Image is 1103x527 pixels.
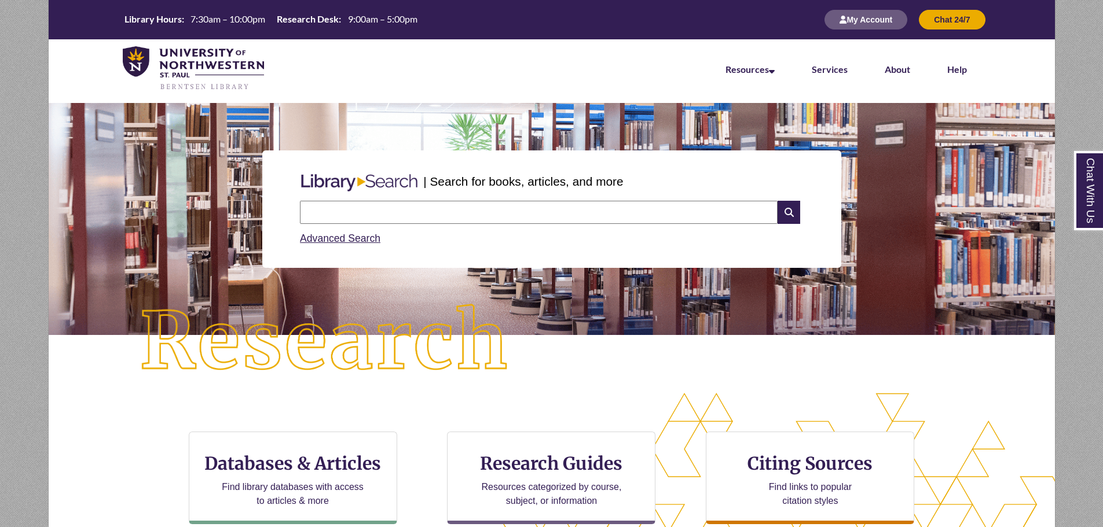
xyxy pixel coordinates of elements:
p: | Search for books, articles, and more [423,172,623,190]
a: Advanced Search [300,233,380,244]
h3: Databases & Articles [199,452,387,474]
h3: Research Guides [457,452,646,474]
a: Databases & Articles Find library databases with access to articles & more [189,432,397,524]
span: 9:00am – 5:00pm [348,13,417,24]
button: Chat 24/7 [919,10,985,30]
a: My Account [824,14,907,24]
h3: Citing Sources [740,452,881,474]
a: Chat 24/7 [919,14,985,24]
a: Services [812,64,848,75]
table: Hours Today [120,13,422,25]
p: Find library databases with access to articles & more [217,480,368,508]
th: Research Desk: [272,13,343,25]
img: Libary Search [295,169,423,196]
img: UNWSP Library Logo [123,46,265,91]
button: My Account [824,10,907,30]
a: About [885,64,910,75]
th: Library Hours: [120,13,186,25]
p: Resources categorized by course, subject, or information [476,480,627,508]
a: Citing Sources Find links to popular citation styles [706,432,914,524]
a: Research Guides Resources categorized by course, subject, or information [447,432,655,524]
p: Find links to popular citation styles [754,480,867,508]
i: Search [778,201,800,224]
span: 7:30am – 10:00pm [190,13,265,24]
a: Hours Today [120,13,422,27]
a: Resources [725,64,775,75]
img: Research [98,263,551,421]
a: Help [947,64,967,75]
